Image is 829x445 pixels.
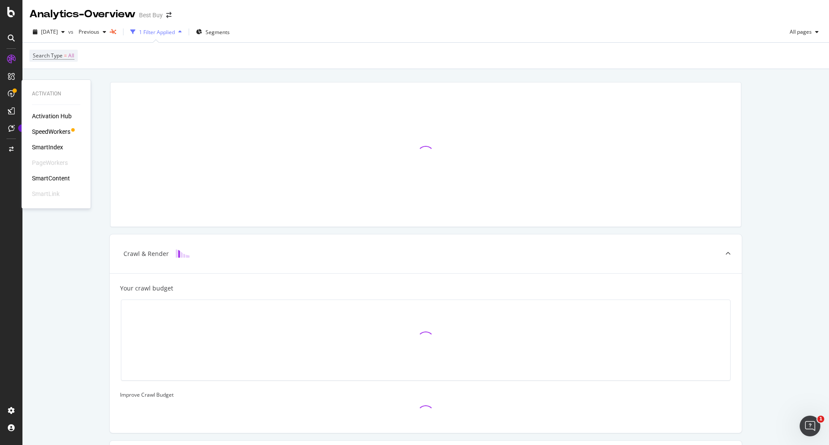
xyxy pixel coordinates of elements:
[32,189,60,198] div: SmartLink
[75,28,99,35] span: Previous
[166,12,171,18] div: arrow-right-arrow-left
[123,249,169,258] div: Crawl & Render
[29,25,68,39] button: [DATE]
[817,416,824,423] span: 1
[206,28,230,36] span: Segments
[32,90,80,98] div: Activation
[139,11,163,19] div: Best Buy
[120,391,731,398] div: Improve Crawl Budget
[68,28,75,35] span: vs
[32,143,63,151] a: SmartIndex
[64,52,67,59] span: =
[32,112,72,120] a: Activation Hub
[176,249,190,258] img: block-icon
[32,127,70,136] a: SpeedWorkers
[786,25,822,39] button: All pages
[68,50,74,62] span: All
[18,124,26,132] div: Tooltip anchor
[120,284,173,293] div: Your crawl budget
[29,7,136,22] div: Analytics - Overview
[139,28,175,36] div: 1 Filter Applied
[127,25,185,39] button: 1 Filter Applied
[32,158,68,167] div: PageWorkers
[786,28,812,35] span: All pages
[193,25,233,39] button: Segments
[41,28,58,35] span: 2025 Aug. 12th
[32,174,70,183] a: SmartContent
[75,25,110,39] button: Previous
[800,416,820,436] iframe: Intercom live chat
[33,52,63,59] span: Search Type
